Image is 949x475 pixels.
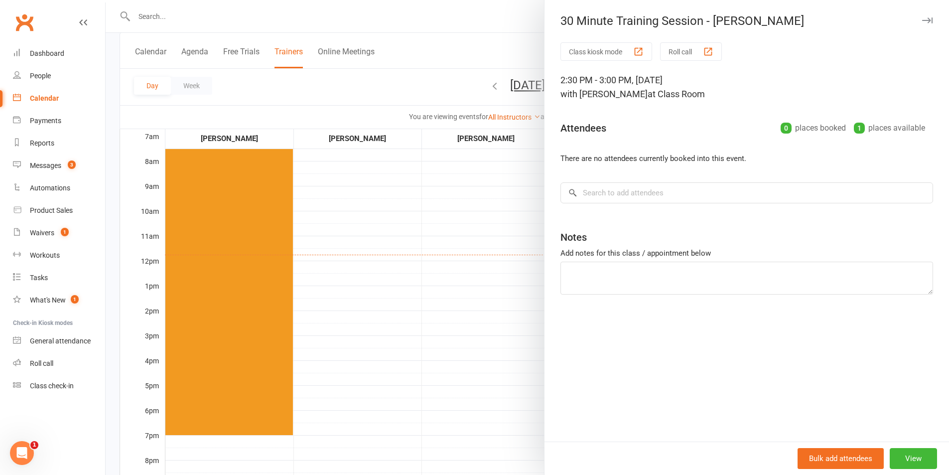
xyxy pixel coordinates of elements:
input: Search to add attendees [560,182,933,203]
li: There are no attendees currently booked into this event. [560,153,933,164]
button: Roll call [660,42,722,61]
div: What's New [30,296,66,304]
a: Messages 3 [13,155,105,177]
span: 1 [30,441,38,449]
span: at Class Room [648,89,705,99]
div: Waivers [30,229,54,237]
button: Bulk add attendees [798,448,884,469]
div: Messages [30,161,61,169]
div: 1 [854,123,865,134]
div: Tasks [30,274,48,282]
a: Reports [13,132,105,155]
span: with [PERSON_NAME] [560,89,648,99]
button: View [890,448,937,469]
span: 1 [71,295,79,304]
a: Waivers 1 [13,222,105,244]
a: Tasks [13,267,105,289]
div: Notes [560,230,587,244]
div: 30 Minute Training Session - [PERSON_NAME] [544,14,949,28]
a: Roll call [13,352,105,375]
a: What's New1 [13,289,105,312]
a: People [13,65,105,87]
a: Clubworx [12,10,37,35]
div: 0 [781,123,792,134]
div: 2:30 PM - 3:00 PM, [DATE] [560,73,933,101]
div: Attendees [560,121,606,135]
div: Roll call [30,359,53,367]
div: General attendance [30,337,91,345]
a: Class kiosk mode [13,375,105,397]
button: Class kiosk mode [560,42,652,61]
div: Workouts [30,251,60,259]
a: Payments [13,110,105,132]
div: Payments [30,117,61,125]
div: Calendar [30,94,59,102]
div: Add notes for this class / appointment below [560,247,933,259]
div: Class check-in [30,382,74,390]
a: Automations [13,177,105,199]
div: Product Sales [30,206,73,214]
a: Product Sales [13,199,105,222]
span: 1 [61,228,69,236]
a: Dashboard [13,42,105,65]
div: People [30,72,51,80]
div: Automations [30,184,70,192]
div: Reports [30,139,54,147]
span: 3 [68,160,76,169]
a: Workouts [13,244,105,267]
div: Dashboard [30,49,64,57]
iframe: Intercom live chat [10,441,34,465]
div: places available [854,121,925,135]
a: General attendance kiosk mode [13,330,105,352]
a: Calendar [13,87,105,110]
div: places booked [781,121,846,135]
